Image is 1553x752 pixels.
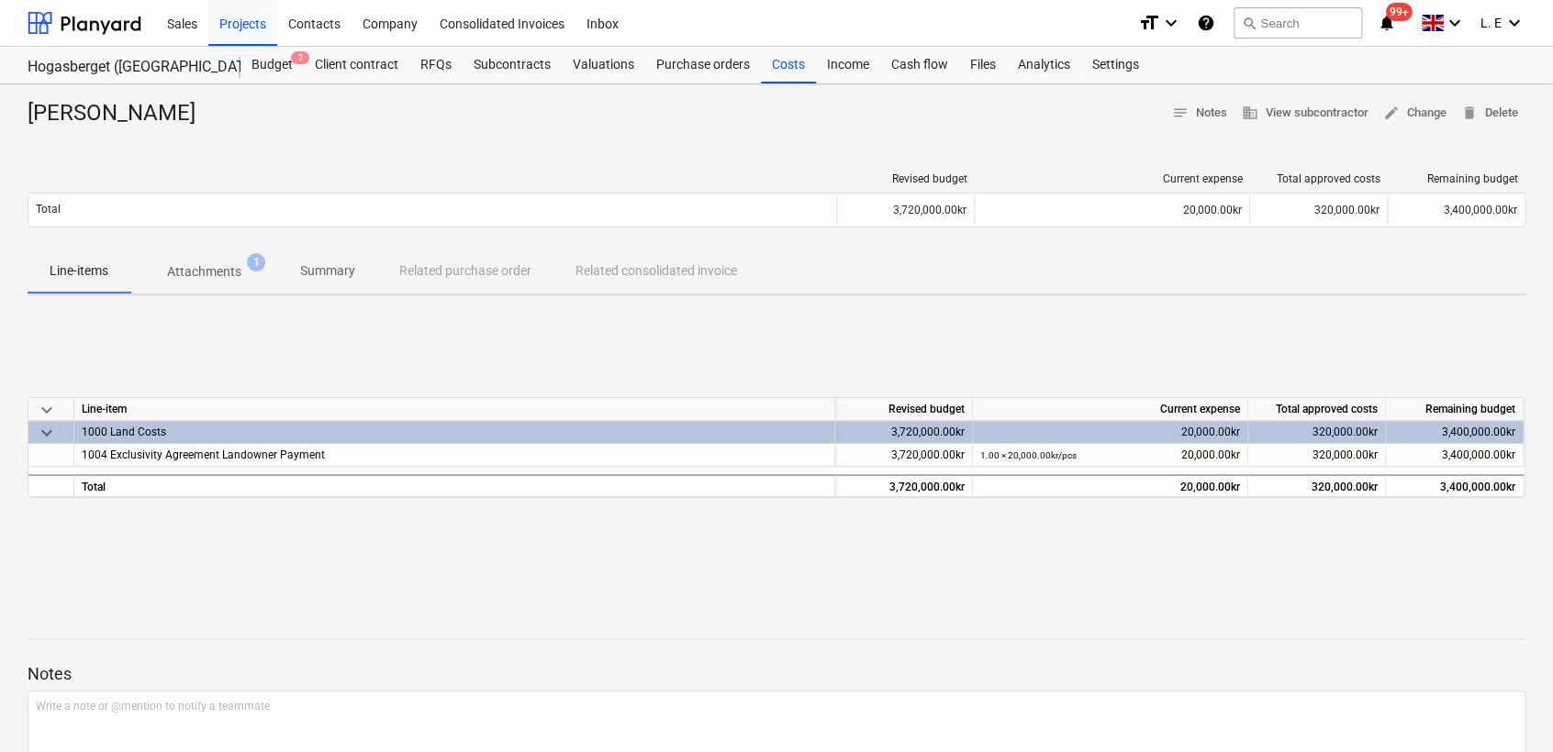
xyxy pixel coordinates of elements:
div: 3,400,000.00kr [1386,474,1524,497]
span: 2 [291,51,309,64]
div: Remaining budget [1386,398,1524,421]
div: Total approved costs [1248,398,1386,421]
div: 3,400,000.00kr [1386,421,1524,444]
a: Income [816,47,880,83]
div: Remaining budget [1395,172,1518,185]
div: Current expense [982,172,1243,185]
span: 320,000.00kr [1313,448,1378,461]
span: edit [1383,105,1400,121]
a: Subcontracts [463,47,562,83]
p: Notes [28,663,1525,685]
div: 3,720,000.00kr [835,421,973,444]
span: Notes [1172,103,1227,124]
button: Change [1376,99,1454,127]
div: 1000 Land Costs [82,421,827,443]
span: keyboard_arrow_down [36,399,58,421]
small: 1.00 × 20,000.00kr / pcs [980,450,1077,460]
a: Purchase orders [645,47,761,83]
span: 99+ [1386,3,1413,21]
div: Budget [240,47,304,83]
a: Budget2 [240,47,304,83]
i: keyboard_arrow_down [1503,12,1525,34]
span: notes [1172,105,1189,121]
span: L. E [1480,16,1502,30]
div: 3,720,000.00kr [836,195,974,225]
p: Summary [300,261,355,281]
iframe: Chat Widget [1461,664,1553,752]
i: keyboard_arrow_down [1444,12,1466,34]
span: 3,400,000.00kr [1444,204,1517,216]
button: Search [1234,7,1362,39]
span: 1 [247,253,265,271]
div: 3,720,000.00kr [835,444,973,467]
button: Delete [1454,99,1525,127]
div: Total [74,474,835,497]
a: Settings [1081,47,1150,83]
span: business [1242,105,1258,121]
a: RFQs [409,47,463,83]
a: Analytics [1007,47,1081,83]
p: Total [36,202,61,217]
div: [PERSON_NAME] [28,99,210,128]
p: Attachments [167,262,241,282]
div: Revised budget [844,172,967,185]
div: 320,000.00kr [1248,421,1386,444]
div: 20,000.00kr [982,204,1242,216]
span: keyboard_arrow_down [36,422,58,444]
div: 20,000.00kr [980,476,1240,499]
div: Hogasberget ([GEOGRAPHIC_DATA]) [28,58,218,77]
span: View subcontractor [1242,103,1369,124]
div: Revised budget [835,398,973,421]
div: Current expense [973,398,1248,421]
p: Line-items [50,261,108,281]
span: 1004 Exclusivity Agreement Landowner Payment [82,448,325,461]
button: View subcontractor [1235,99,1376,127]
i: Knowledge base [1197,12,1215,34]
a: Cash flow [880,47,959,83]
span: Change [1383,103,1447,124]
div: Total approved costs [1257,172,1380,185]
a: Client contract [304,47,409,83]
a: Files [959,47,1007,83]
span: delete [1461,105,1478,121]
div: 20,000.00kr [980,444,1240,467]
i: format_size [1138,12,1160,34]
div: 20,000.00kr [980,421,1240,444]
span: 3,400,000.00kr [1442,448,1515,461]
div: Line-item [74,398,835,421]
div: 320,000.00kr [1248,474,1386,497]
div: 3,720,000.00kr [835,474,973,497]
span: Delete [1461,103,1518,124]
button: Notes [1165,99,1235,127]
a: Valuations [562,47,645,83]
div: 320,000.00kr [1249,195,1387,225]
i: notifications [1377,12,1395,34]
i: keyboard_arrow_down [1160,12,1182,34]
div: Chatt-widget [1461,664,1553,752]
a: Costs [761,47,816,83]
span: search [1242,16,1257,30]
